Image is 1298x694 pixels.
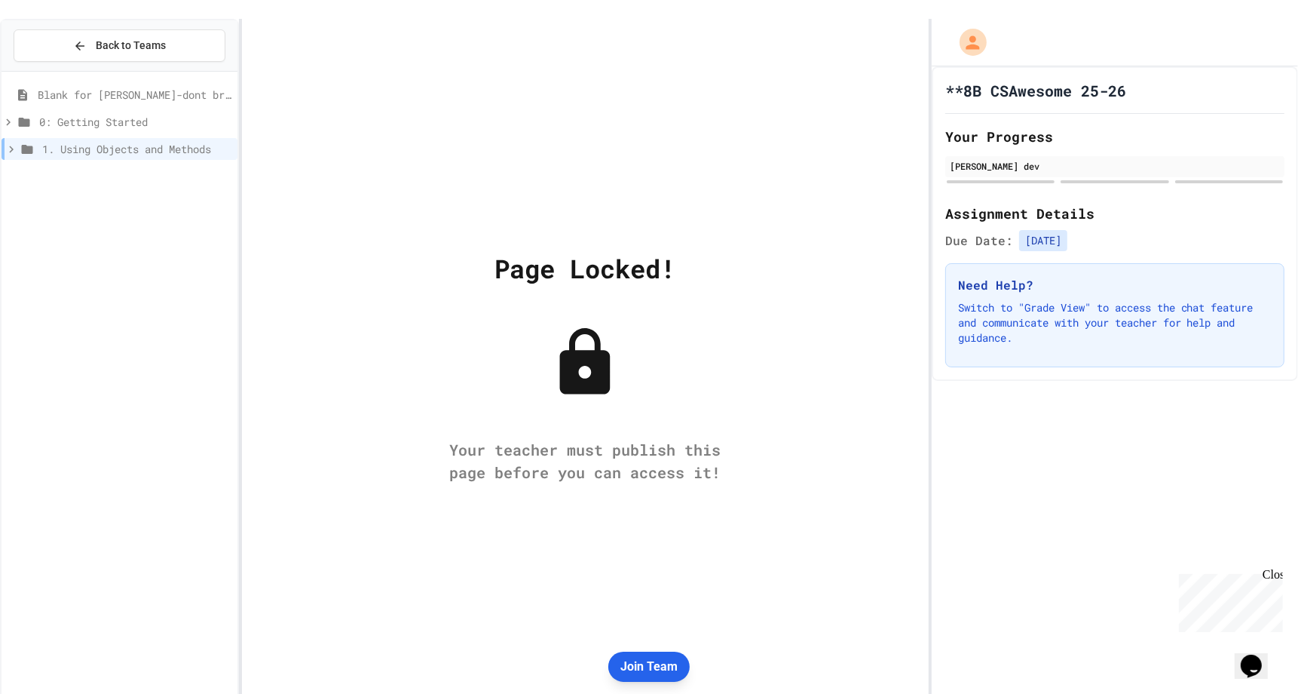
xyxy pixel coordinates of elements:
p: Switch to "Grade View" to access the chat feature and communicate with your teacher for help and ... [958,300,1272,345]
div: [PERSON_NAME] dev [950,159,1280,173]
h2: Assignment Details [945,203,1284,224]
span: Blank for [PERSON_NAME]-dont break it [38,87,231,103]
span: 0: Getting Started [39,114,231,130]
iframe: chat widget [1235,634,1283,679]
button: Back to Teams [14,29,225,62]
span: 1. Using Objects and Methods [42,141,231,157]
h2: Your Progress [945,126,1284,147]
iframe: chat widget [1173,568,1283,632]
span: [DATE] [1019,230,1067,251]
h3: Need Help? [958,276,1272,294]
h1: **8B CSAwesome 25-26 [945,80,1126,101]
div: Chat with us now!Close [6,6,104,96]
span: Due Date: [945,232,1013,250]
div: Your teacher must publish this page before you can access it! [434,438,736,484]
div: Page Locked! [494,249,675,287]
span: Back to Teams [96,38,166,54]
div: My Account [944,25,990,60]
button: Join Team [608,652,690,682]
